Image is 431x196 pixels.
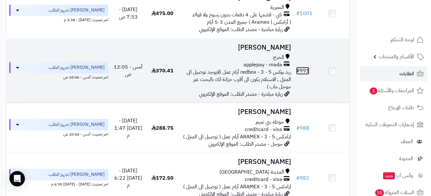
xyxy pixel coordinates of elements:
span: [PERSON_NAME] تجهيز الطلب [49,64,104,71]
span: ريد بوكس redbox - 3 - 5 أيام عمل (لايوجد توصيل الى المنزل , الاستلام يكون الى أقرب خزانة لك بالبح... [187,68,291,91]
div: Open Intercom Messenger [10,171,25,186]
span: طلبات الإرجاع [388,103,414,112]
a: المدونة [360,151,427,166]
span: المدينة [GEOGRAPHIC_DATA] [219,168,284,176]
a: العملاء [360,134,427,149]
span: أمس - 12:05 ص [114,63,142,78]
span: [DATE] - [DATE] 6:22 م [114,167,142,189]
span: ارامكس ARAMEX - 3 - 5 أيام عمل ( توصيل الى المنزل ) [183,133,291,141]
a: وآتس آبجديد [360,168,427,183]
span: المدونة [399,154,413,163]
a: #1001 [296,10,312,17]
span: 370.41 [151,67,173,75]
span: [PERSON_NAME] تجهيز الطلب [49,7,104,13]
a: الطلبات [360,66,427,81]
div: اخر تحديث: أمس - 10:44 ص [9,130,108,137]
span: # [296,124,300,132]
div: اخر تحديث: [DATE] - [DATE] 6:30 م [9,180,108,187]
h3: [PERSON_NAME] [182,108,291,116]
span: المراجعات والأسئلة [369,86,414,95]
span: [DATE] - [DATE] 1:47 م [114,117,142,139]
span: [PERSON_NAME] تجهيز الطلب [49,171,104,178]
span: زيارة مباشرة - مصدر الطلب: الموقع الإلكتروني [199,90,283,98]
h3: [PERSON_NAME] [182,44,291,51]
span: جوجل - مصدر الطلب: الموقع الإلكتروني [208,140,283,148]
a: لوحة التحكم [360,32,427,47]
div: اخر تحديث: أمس - 10:46 ص [9,73,108,80]
span: ارامكس ARAMEX - 3 - 5 أيام عمل ( توصيل الى المنزل ) [183,183,291,191]
div: اخر تحديث: [DATE] - 3:38 م [9,16,108,23]
span: applepay - mada [243,61,282,69]
span: 475.00 [151,10,173,17]
span: creditcard - visa [245,126,282,133]
span: # [296,10,300,17]
a: طلبات الإرجاع [360,100,427,115]
span: العملاء [401,137,413,146]
a: #991 [296,67,309,75]
span: creditcard - visa [245,176,282,183]
span: 288.75 [151,124,173,132]
span: 172.50 [151,174,173,182]
a: إشعارات التحويلات البنكية [360,117,427,132]
span: الطلبات [399,69,414,78]
span: وآتس آب [382,171,413,180]
span: 2 [370,87,378,95]
span: تابي - قسّمها على 4 دفعات بدون رسوم ولا فوائد [192,11,282,19]
img: logo-2.png [388,14,425,28]
span: حوطة بني تميم [256,118,284,126]
span: [PERSON_NAME] تجهيز الطلب [49,121,104,128]
span: # [296,67,300,75]
h3: [PERSON_NAME] [182,158,291,166]
span: النعيرية [270,4,284,11]
span: [DATE] - 7:53 ص [119,6,138,21]
span: إشعارات التحويلات البنكية [366,120,414,129]
span: زيارة مباشرة - مصدر الطلب: الموقع الإلكتروني [199,26,283,33]
span: الخرج [273,54,284,61]
span: لوحة التحكم [390,35,414,44]
a: المراجعات والأسئلة2 [360,83,427,98]
span: الأقسام والمنتجات [379,52,414,61]
span: ( أرامكس | Aramex ) جميع المدن 3-5 أيام [207,18,291,26]
span: جديد [383,172,395,179]
a: #982 [296,174,309,182]
span: # [296,174,300,182]
a: #988 [296,124,309,132]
